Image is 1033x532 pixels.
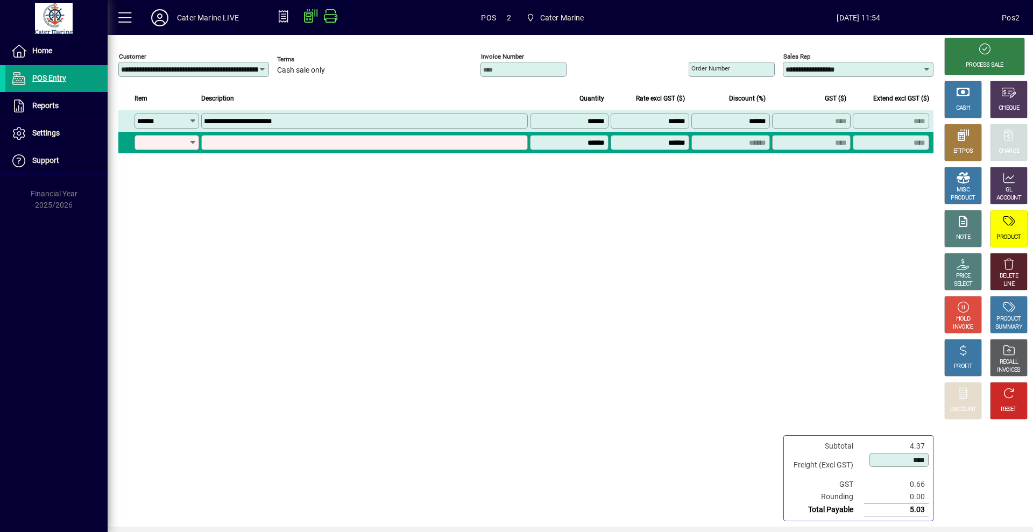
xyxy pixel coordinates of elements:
div: PROCESS SALE [966,61,1003,69]
span: Cater Marine [540,9,584,26]
mat-label: Order number [691,65,730,72]
span: 2 [507,9,511,26]
span: Discount (%) [729,93,766,104]
span: Settings [32,129,60,137]
span: [DATE] 11:54 [716,9,1002,26]
a: Support [5,147,108,174]
div: PRODUCT [996,233,1021,242]
td: 0.00 [864,491,929,503]
td: Freight (Excl GST) [788,452,864,478]
button: Profile [143,8,177,27]
td: 4.37 [864,440,929,452]
div: CHEQUE [999,104,1019,112]
span: Item [135,93,147,104]
div: Pos2 [1002,9,1020,26]
div: DISCOUNT [950,406,976,414]
div: PRODUCT [996,315,1021,323]
span: POS [481,9,496,26]
mat-label: Sales rep [783,53,810,60]
td: Subtotal [788,440,864,452]
a: Settings [5,120,108,147]
div: NOTE [956,233,970,242]
span: POS Entry [32,74,66,82]
div: LINE [1003,280,1014,288]
div: PRODUCT [951,194,975,202]
div: RECALL [1000,358,1018,366]
div: SUMMARY [995,323,1022,331]
div: Cater Marine LIVE [177,9,239,26]
td: Rounding [788,491,864,503]
div: HOLD [956,315,970,323]
div: INVOICES [997,366,1020,374]
div: MISC [957,186,970,194]
span: Description [201,93,234,104]
div: ACCOUNT [996,194,1021,202]
span: Extend excl GST ($) [873,93,929,104]
span: Support [32,156,59,165]
span: Home [32,46,52,55]
td: Total Payable [788,503,864,516]
div: GL [1006,186,1013,194]
div: EFTPOS [953,147,973,155]
span: Cater Marine [522,8,589,27]
div: INVOICE [953,323,973,331]
span: Rate excl GST ($) [636,93,685,104]
a: Home [5,38,108,65]
td: 5.03 [864,503,929,516]
mat-label: Invoice number [481,53,524,60]
div: CASH [956,104,970,112]
div: CHARGE [999,147,1020,155]
mat-label: Customer [119,53,146,60]
div: PROFIT [954,363,972,371]
span: GST ($) [825,93,846,104]
div: PRICE [956,272,971,280]
a: Reports [5,93,108,119]
span: Terms [277,56,342,63]
span: Cash sale only [277,66,325,75]
td: 0.66 [864,478,929,491]
span: Quantity [579,93,604,104]
td: GST [788,478,864,491]
div: RESET [1001,406,1017,414]
div: DELETE [1000,272,1018,280]
span: Reports [32,101,59,110]
div: SELECT [954,280,973,288]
